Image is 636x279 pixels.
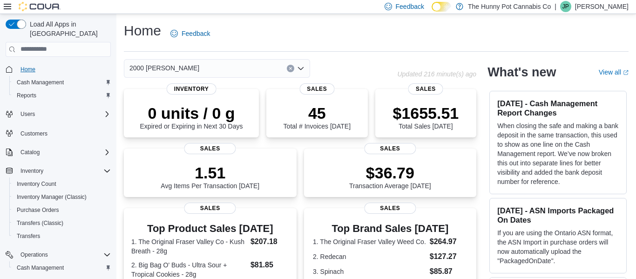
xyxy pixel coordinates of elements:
span: Sales [184,203,236,214]
p: The Hunny Pot Cannabis Co [468,1,551,12]
span: Load All Apps in [GEOGRAPHIC_DATA] [26,20,111,38]
span: Inventory Manager (Classic) [13,191,111,203]
a: View allExternal link [599,68,629,76]
dd: $264.97 [430,236,467,247]
span: Cash Management [17,264,64,272]
span: Transfers [13,231,111,242]
span: Reports [13,90,111,101]
span: Catalog [20,149,40,156]
span: Transfers [17,232,40,240]
h1: Home [124,21,161,40]
span: Sales [364,143,416,154]
dd: $85.87 [430,266,467,277]
p: When closing the safe and making a bank deposit in the same transaction, this used to show as one... [497,121,619,186]
span: Users [17,109,111,120]
svg: External link [623,70,629,75]
button: Catalog [17,147,43,158]
button: Catalog [2,146,115,159]
h3: [DATE] - Cash Management Report Changes [497,99,619,117]
dt: 1. The Original Fraser Valley Weed Co. [313,237,426,246]
span: Reports [17,92,36,99]
button: Operations [17,249,52,260]
span: Transfers (Classic) [17,219,63,227]
span: Sales [184,143,236,154]
p: 45 [284,104,351,122]
dt: 2. Big Bag O' Buds - Ultra Sour + Tropical Cookies - 28g [131,260,247,279]
img: Cova [19,2,61,11]
a: Transfers [13,231,44,242]
a: Home [17,64,39,75]
dd: $127.27 [430,251,467,262]
span: Cash Management [13,262,111,273]
button: Cash Management [9,261,115,274]
a: Transfers (Classic) [13,218,67,229]
p: $36.79 [349,163,431,182]
span: Operations [20,251,48,259]
dt: 3. Spinach [313,267,426,276]
a: Inventory Manager (Classic) [13,191,90,203]
div: Expired or Expiring in Next 30 Days [140,104,243,130]
dd: $81.85 [250,259,289,271]
input: Dark Mode [432,2,451,12]
dt: 2. Redecan [313,252,426,261]
span: Operations [17,249,111,260]
span: Feedback [182,29,210,38]
span: Purchase Orders [17,206,59,214]
a: Feedback [167,24,214,43]
div: Avg Items Per Transaction [DATE] [161,163,259,190]
button: Home [2,62,115,76]
h3: Top Brand Sales [DATE] [313,223,467,234]
a: Cash Management [13,262,68,273]
p: 0 units / 0 g [140,104,243,122]
span: Purchase Orders [13,204,111,216]
span: JP [562,1,569,12]
a: Purchase Orders [13,204,63,216]
button: Open list of options [297,65,304,72]
span: Home [20,66,35,73]
p: | [555,1,556,12]
div: Transaction Average [DATE] [349,163,431,190]
button: Reports [9,89,115,102]
p: Updated 216 minute(s) ago [397,70,476,78]
span: Users [20,110,35,118]
p: $1655.51 [392,104,459,122]
span: Sales [299,83,334,95]
span: Inventory Count [13,178,111,190]
button: Inventory Manager (Classic) [9,191,115,204]
span: Feedback [396,2,424,11]
button: Users [2,108,115,121]
span: Inventory [17,165,111,177]
button: Customers [2,126,115,140]
span: Inventory [167,83,217,95]
span: Sales [364,203,416,214]
span: Sales [408,83,443,95]
dd: $207.18 [250,236,289,247]
span: Customers [17,127,111,139]
div: Total # Invoices [DATE] [284,104,351,130]
span: Home [17,63,111,75]
button: Purchase Orders [9,204,115,217]
button: Inventory [17,165,47,177]
div: Jenny Page [560,1,571,12]
button: Transfers (Classic) [9,217,115,230]
p: If you are using the Ontario ASN format, the ASN Import in purchase orders will now automatically... [497,228,619,265]
h3: [DATE] - ASN Imports Packaged On Dates [497,206,619,225]
span: 2000 [PERSON_NAME] [129,62,199,74]
dt: 1. The Original Fraser Valley Co - Kush Breath - 28g [131,237,247,256]
button: Transfers [9,230,115,243]
span: Inventory [20,167,43,175]
a: Reports [13,90,40,101]
span: Transfers (Classic) [13,218,111,229]
span: Inventory Manager (Classic) [17,193,87,201]
span: Cash Management [17,79,64,86]
div: Total Sales [DATE] [392,104,459,130]
button: Cash Management [9,76,115,89]
h3: Top Product Sales [DATE] [131,223,289,234]
button: Inventory Count [9,177,115,191]
span: Cash Management [13,77,111,88]
p: 1.51 [161,163,259,182]
span: Catalog [17,147,111,158]
a: Customers [17,128,51,139]
button: Users [17,109,39,120]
